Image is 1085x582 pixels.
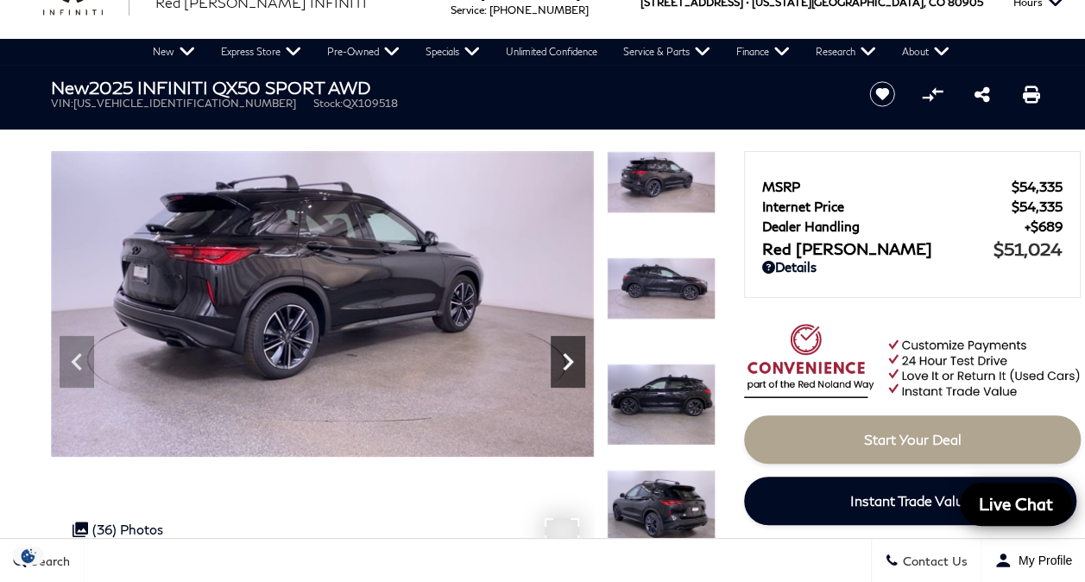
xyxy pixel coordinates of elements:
[60,336,94,388] div: Previous
[140,39,208,65] a: New
[140,39,962,65] nav: Main Navigation
[493,39,610,65] a: Unlimited Confidence
[607,257,716,319] img: New 2025 BLACK OBSIDIAN INFINITI SPORT AWD image 9
[850,492,971,509] span: Instant Trade Value
[451,3,484,16] span: Service
[343,97,398,110] span: QX109518
[484,3,487,16] span: :
[744,477,1076,525] a: Instant Trade Value
[762,259,1063,275] a: Details
[863,80,901,108] button: Save vehicle
[489,3,589,16] a: [PHONE_NUMBER]
[970,493,1062,515] span: Live Chat
[1023,84,1040,104] a: Print this New 2025 INFINITI QX50 SPORT AWD
[762,218,1063,234] a: Dealer Handling $689
[9,547,48,565] img: Opt-Out Icon
[762,179,1063,194] a: MSRP $54,335
[314,39,413,65] a: Pre-Owned
[889,39,962,65] a: About
[762,238,1063,259] a: Red [PERSON_NAME] $51,024
[994,238,1063,259] span: $51,024
[1012,554,1072,567] span: My Profile
[551,336,585,388] div: Next
[762,179,1012,194] span: MSRP
[51,151,594,457] img: New 2025 BLACK OBSIDIAN INFINITI SPORT AWD image 8
[744,415,1081,464] a: Start Your Deal
[1025,218,1063,234] span: $689
[762,218,1025,234] span: Dealer Handling
[960,483,1072,526] a: Live Chat
[73,97,296,110] span: [US_VEHICLE_IDENTIFICATION_NUMBER]
[607,470,716,552] img: New 2025 BLACK OBSIDIAN INFINITI SPORT AWD image 11
[919,81,945,107] button: Compare Vehicle
[51,97,73,110] span: VIN:
[9,547,48,565] section: Click to Open Cookie Consent Modal
[1012,199,1063,214] span: $54,335
[610,39,723,65] a: Service & Parts
[413,39,493,65] a: Specials
[723,39,803,65] a: Finance
[208,39,314,65] a: Express Store
[899,554,968,568] span: Contact Us
[981,539,1085,582] button: Open user profile menu
[51,77,89,98] strong: New
[27,554,70,568] span: Search
[607,364,716,446] img: New 2025 BLACK OBSIDIAN INFINITI SPORT AWD image 10
[762,199,1063,214] a: Internet Price $54,335
[864,431,962,447] span: Start Your Deal
[313,97,343,110] span: Stock:
[51,78,841,97] h1: 2025 INFINITI QX50 SPORT AWD
[762,199,1012,214] span: Internet Price
[803,39,889,65] a: Research
[64,513,172,546] div: (36) Photos
[607,151,716,213] img: New 2025 BLACK OBSIDIAN INFINITI SPORT AWD image 8
[1012,179,1063,194] span: $54,335
[974,84,989,104] a: Share this New 2025 INFINITI QX50 SPORT AWD
[762,239,994,258] span: Red [PERSON_NAME]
